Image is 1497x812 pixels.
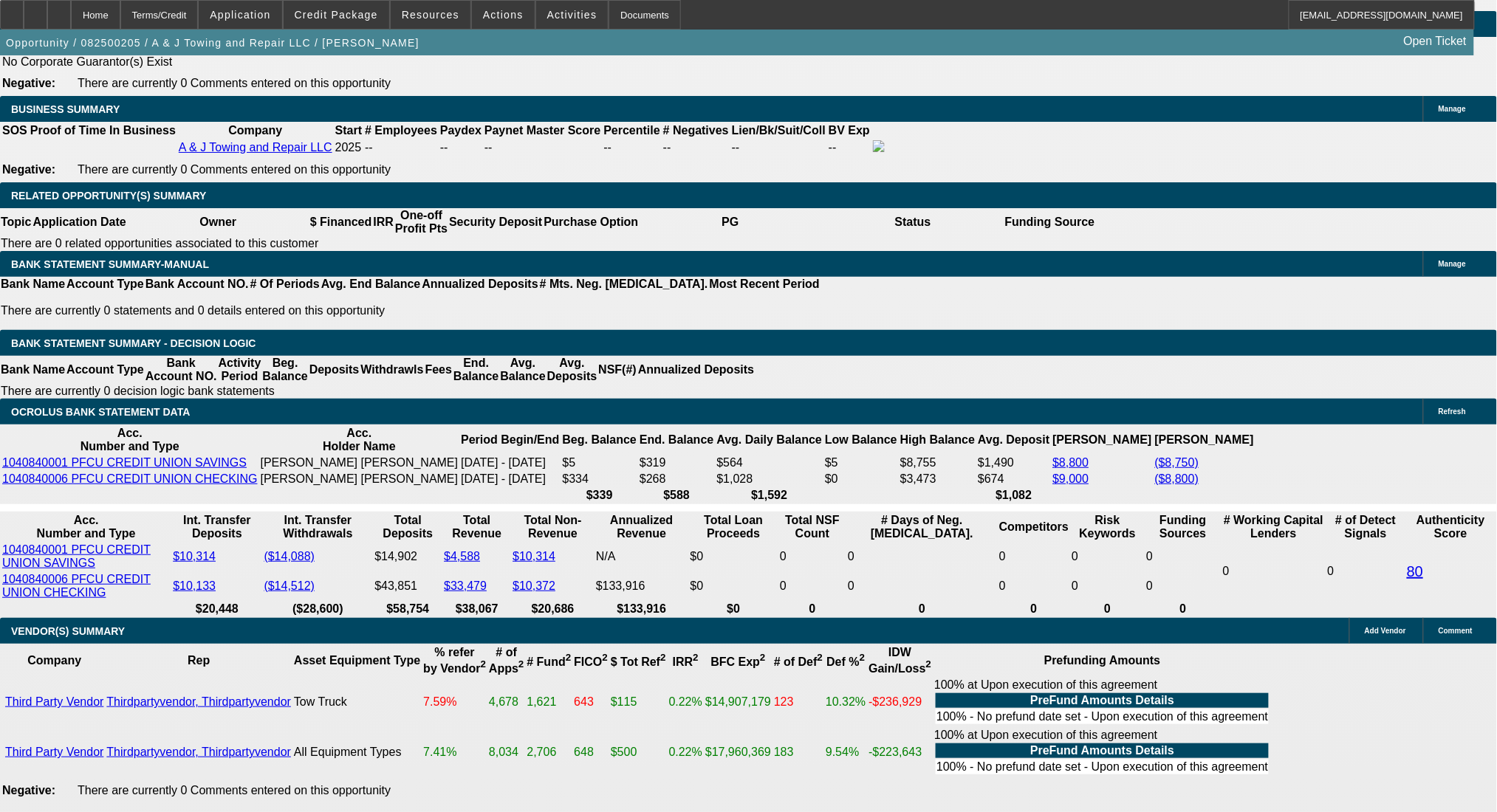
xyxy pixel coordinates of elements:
[374,543,442,571] td: $14,902
[1145,543,1221,571] td: 0
[179,141,332,154] a: A & J Towing and Repair LLC
[294,654,420,667] b: Asset Equipment Type
[11,625,125,637] span: VENDOR(S) SUMMARY
[847,543,997,571] td: 0
[484,124,600,137] b: Paynet Master Score
[30,123,177,138] th: Proof of Time In Business
[1223,565,1230,577] span: 0
[260,472,459,486] td: [PERSON_NAME] [PERSON_NAME]
[543,208,639,236] th: Purchase Option
[372,208,394,236] th: IRR
[847,602,997,616] th: 0
[668,678,703,726] td: 0.22%
[335,140,363,156] td: 2025
[321,277,422,292] th: Avg. End Balance
[472,1,535,29] button: Actions
[1004,208,1096,236] th: Funding Source
[444,579,487,592] a: $33,479
[488,678,524,726] td: 4,678
[2,472,258,485] a: 1040840006 PFCU CREDIT UNION CHECKING
[460,472,560,486] td: [DATE] - [DATE]
[453,356,499,384] th: End. Balance
[460,426,560,454] th: Period Begin/End
[264,602,373,616] th: ($28,600)
[977,426,1050,454] th: Avg. Deposit
[443,513,510,541] th: Total Revenue
[1,513,171,541] th: Acc. Number and Type
[1052,472,1089,485] a: $9,000
[2,77,55,89] b: Negative:
[998,513,1069,541] th: Competitors
[309,356,360,384] th: Deposits
[1071,513,1144,541] th: Risk Keywords
[562,426,637,454] th: Beg. Balance
[499,356,546,384] th: Avg. Balance
[394,208,448,236] th: One-off Profit Pts
[690,513,778,541] th: Total Loan Proceeds
[860,653,865,664] sup: 2
[639,488,714,503] th: $588
[977,455,1050,470] td: $1,490
[1145,602,1221,616] th: 0
[295,9,378,21] span: Credit Package
[1154,426,1255,454] th: [PERSON_NAME]
[603,124,660,137] b: Percentile
[673,656,699,668] b: IRR
[460,455,560,470] td: [DATE] - [DATE]
[11,337,256,349] span: Bank Statement Summary - Decision Logic
[705,728,772,777] td: $17,960,369
[731,140,826,156] td: --
[868,728,932,777] td: -$223,643
[309,208,373,236] th: $ Financed
[716,426,823,454] th: Avg. Daily Balance
[27,654,81,667] b: Company
[145,356,218,384] th: Bank Account NO.
[365,141,373,154] span: --
[1439,627,1473,635] span: Comment
[1145,513,1221,541] th: Funding Sources
[11,103,120,115] span: BUSINESS SUMMARY
[1327,513,1405,541] th: # of Detect Signals
[199,1,281,29] button: Application
[562,472,637,486] td: $334
[900,426,976,454] th: High Balance
[1,304,820,317] p: There are currently 0 statements and 0 details entered on this opportunity
[1439,407,1466,416] span: Refresh
[663,124,729,137] b: # Negatives
[423,646,486,675] b: % refer by Vendor
[868,678,932,726] td: -$236,929
[391,1,470,29] button: Resources
[716,488,823,503] th: $1,592
[573,678,609,726] td: 643
[440,124,482,137] b: Paydex
[573,728,609,777] td: 648
[1071,602,1144,616] th: 0
[11,406,190,418] span: OCROLUS BANK STATEMENT DATA
[374,513,442,541] th: Total Deposits
[936,760,1269,774] td: 100% - No prefund date set - Upon execution of this agreement
[421,277,538,292] th: Annualized Deposits
[1365,627,1406,635] span: Add Vendor
[2,543,151,569] a: 1040840001 PFCU CREDIT UNION SAVINGS
[716,472,823,486] td: $1,028
[66,356,145,384] th: Account Type
[527,656,572,668] b: # Fund
[829,124,870,137] b: BV Exp
[709,277,821,292] th: Most Recent Period
[402,9,459,21] span: Resources
[422,678,487,726] td: 7.59%
[188,654,210,667] b: Rep
[869,646,931,675] b: IDW Gain/Loss
[172,602,261,616] th: $20,448
[11,190,206,202] span: RELATED OPPORTUNITY(S) SUMMARY
[374,602,442,616] th: $58,754
[484,141,600,154] div: --
[5,746,103,758] a: Third Party Vendor
[512,602,594,616] th: $20,686
[824,426,898,454] th: Low Balance
[596,579,688,593] div: $133,916
[11,258,209,270] span: BANK STATEMENT SUMMARY-MANUAL
[1407,563,1423,579] a: 80
[1071,572,1144,600] td: 0
[444,550,480,562] a: $4,588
